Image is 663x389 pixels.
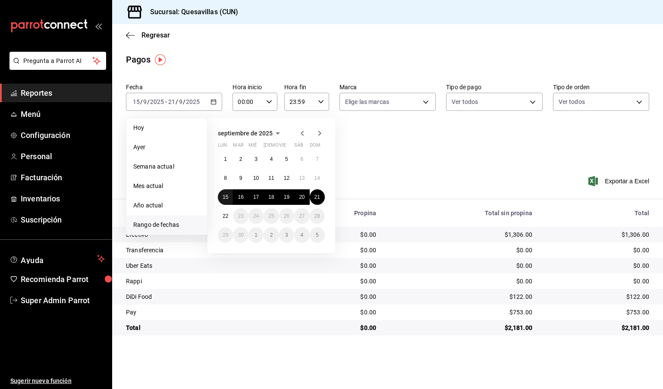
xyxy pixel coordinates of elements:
button: 23 de septiembre de 2025 [233,208,248,224]
button: 8 de septiembre de 2025 [218,170,233,186]
label: Tipo de orden [553,84,649,90]
span: Exportar a Excel [590,176,649,186]
abbr: 17 de septiembre de 2025 [253,194,259,200]
label: Marca [339,84,436,90]
div: $122.00 [546,292,649,301]
abbr: 22 de septiembre de 2025 [223,213,228,219]
div: Pagos [126,53,151,66]
span: Mes actual [133,182,200,191]
div: $2,181.00 [390,323,532,332]
div: $0.00 [299,277,376,285]
abbr: 25 de septiembre de 2025 [268,213,274,219]
button: 3 de septiembre de 2025 [248,151,264,167]
abbr: sábado [294,142,303,151]
button: 27 de septiembre de 2025 [294,208,309,224]
abbr: 3 de octubre de 2025 [285,232,288,238]
span: / [176,98,178,105]
abbr: 9 de septiembre de 2025 [239,175,242,181]
div: $2,181.00 [546,323,649,332]
input: -- [168,98,176,105]
button: 12 de septiembre de 2025 [279,170,294,186]
abbr: 29 de septiembre de 2025 [223,232,228,238]
span: - [165,98,167,105]
button: 11 de septiembre de 2025 [264,170,279,186]
abbr: 7 de septiembre de 2025 [316,156,319,162]
button: 26 de septiembre de 2025 [279,208,294,224]
button: 29 de septiembre de 2025 [218,227,233,243]
div: $0.00 [299,323,376,332]
div: $0.00 [299,308,376,317]
abbr: 10 de septiembre de 2025 [253,175,259,181]
button: 4 de septiembre de 2025 [264,151,279,167]
div: $1,306.00 [390,230,532,239]
abbr: 6 de septiembre de 2025 [300,156,303,162]
div: $0.00 [390,246,532,254]
button: 21 de septiembre de 2025 [310,189,325,205]
span: Suscripción [21,214,105,226]
div: Total [126,323,285,332]
div: $0.00 [390,261,532,270]
span: Ver todos [452,97,478,106]
abbr: 19 de septiembre de 2025 [284,194,289,200]
button: 14 de septiembre de 2025 [310,170,325,186]
span: Ayer [133,143,200,152]
button: 22 de septiembre de 2025 [218,208,233,224]
abbr: 18 de septiembre de 2025 [268,194,274,200]
button: 25 de septiembre de 2025 [264,208,279,224]
div: $0.00 [299,292,376,301]
span: Pregunta a Parrot AI [23,56,93,66]
span: Rango de fechas [133,220,200,229]
div: $0.00 [546,261,649,270]
input: ---- [150,98,164,105]
button: 5 de septiembre de 2025 [279,151,294,167]
button: septiembre de 2025 [218,128,283,138]
button: 28 de septiembre de 2025 [310,208,325,224]
span: Reportes [21,87,105,99]
abbr: 4 de septiembre de 2025 [270,156,273,162]
abbr: 1 de septiembre de 2025 [224,156,227,162]
span: Sugerir nueva función [10,376,105,386]
abbr: viernes [279,142,286,151]
button: 7 de septiembre de 2025 [310,151,325,167]
button: Pregunta a Parrot AI [9,52,106,70]
div: Uber Eats [126,261,285,270]
button: 3 de octubre de 2025 [279,227,294,243]
abbr: 12 de septiembre de 2025 [284,175,289,181]
div: DiDi Food [126,292,285,301]
div: $0.00 [299,261,376,270]
img: Tooltip marker [155,54,166,65]
span: septiembre de 2025 [218,130,273,137]
button: 16 de septiembre de 2025 [233,189,248,205]
span: Elige las marcas [345,97,389,106]
button: 4 de octubre de 2025 [294,227,309,243]
abbr: 20 de septiembre de 2025 [299,194,305,200]
button: 17 de septiembre de 2025 [248,189,264,205]
div: Rappi [126,277,285,285]
div: $0.00 [546,246,649,254]
button: 2 de octubre de 2025 [264,227,279,243]
div: $1,306.00 [546,230,649,239]
abbr: 21 de septiembre de 2025 [314,194,320,200]
span: Ver todos [559,97,585,106]
span: Personal [21,151,105,162]
div: $753.00 [390,308,532,317]
abbr: miércoles [248,142,257,151]
abbr: 16 de septiembre de 2025 [238,194,243,200]
div: $122.00 [390,292,532,301]
div: $0.00 [546,277,649,285]
button: 1 de septiembre de 2025 [218,151,233,167]
label: Hora fin [284,84,329,90]
button: Regresar [126,31,170,39]
abbr: 2 de septiembre de 2025 [239,156,242,162]
div: $753.00 [546,308,649,317]
button: 30 de septiembre de 2025 [233,227,248,243]
button: 6 de septiembre de 2025 [294,151,309,167]
span: Super Admin Parrot [21,295,105,306]
span: / [183,98,185,105]
button: 1 de octubre de 2025 [248,227,264,243]
button: 18 de septiembre de 2025 [264,189,279,205]
span: / [147,98,150,105]
label: Tipo de pago [446,84,542,90]
label: Hora inicio [233,84,277,90]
